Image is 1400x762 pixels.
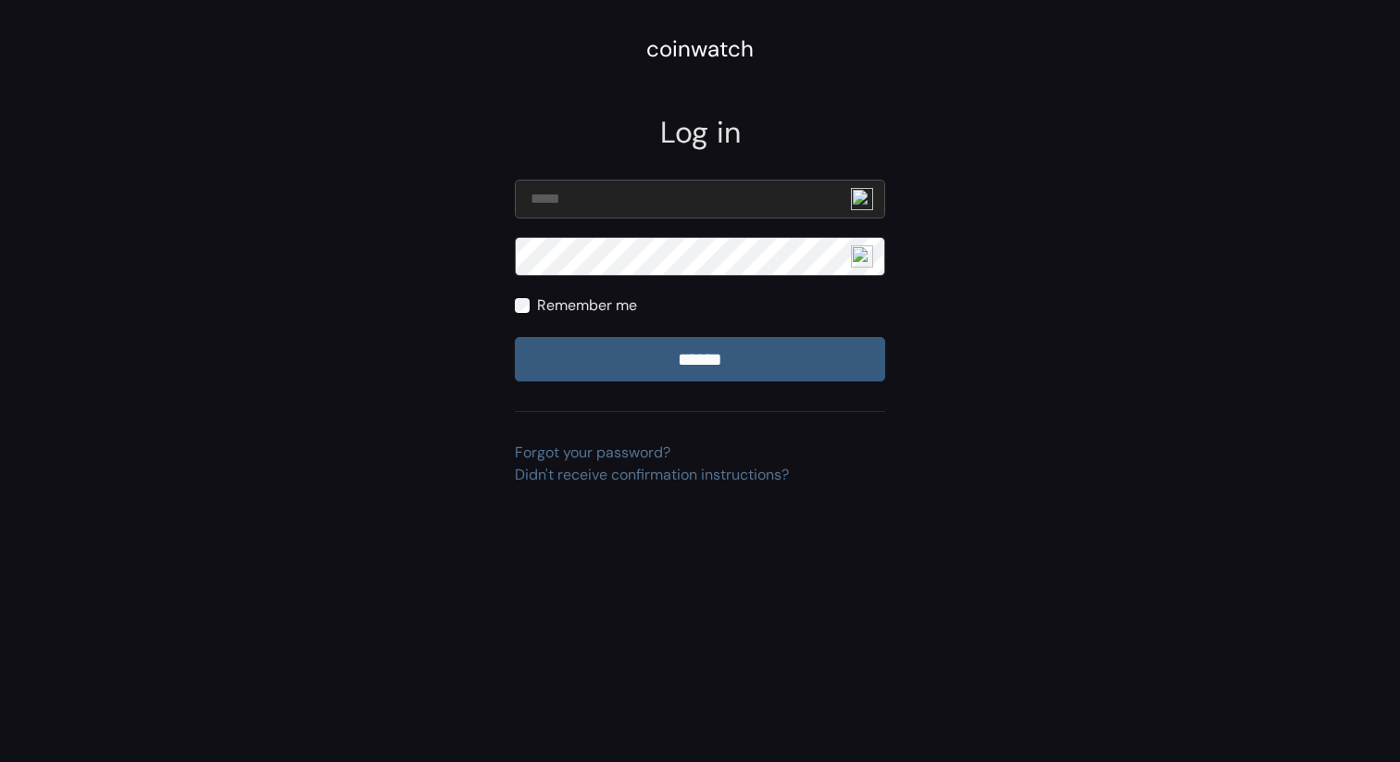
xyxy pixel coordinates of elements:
[851,245,873,268] img: npw-badge-icon.svg
[515,465,789,484] a: Didn't receive confirmation instructions?
[515,443,670,462] a: Forgot your password?
[851,188,873,210] img: npw-badge-icon.svg
[515,115,885,150] h2: Log in
[646,32,754,66] div: coinwatch
[646,42,754,61] a: coinwatch
[537,294,637,317] label: Remember me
